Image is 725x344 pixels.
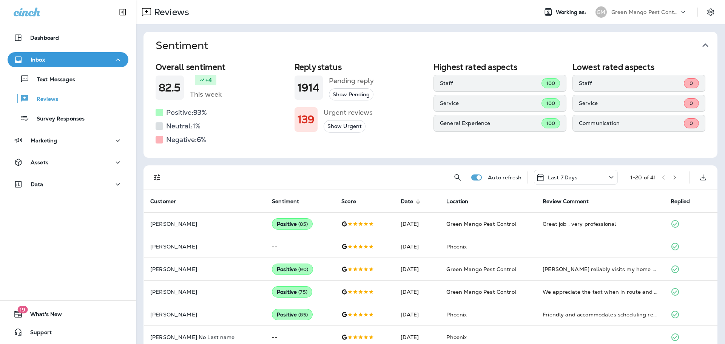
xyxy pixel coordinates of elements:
[446,288,516,295] span: Green Mango Pest Control
[166,120,201,132] h5: Neutral: 1 %
[395,258,441,281] td: [DATE]
[23,311,62,320] span: What's New
[31,137,57,143] p: Marketing
[150,244,260,250] p: [PERSON_NAME]
[546,100,555,106] span: 100
[8,177,128,192] button: Data
[150,334,260,340] p: [PERSON_NAME] No Last name
[556,9,588,15] span: Working as:
[440,100,541,106] p: Service
[190,88,222,100] h5: This week
[8,325,128,340] button: Support
[671,198,700,205] span: Replied
[272,218,313,230] div: Positive
[205,76,212,84] p: +4
[572,62,705,72] h2: Lowest rated aspects
[395,281,441,303] td: [DATE]
[298,221,308,227] span: ( 85 )
[446,334,467,341] span: Phoenix
[395,235,441,258] td: [DATE]
[395,213,441,235] td: [DATE]
[8,155,128,170] button: Assets
[329,75,374,87] h5: Pending reply
[150,198,186,205] span: Customer
[298,312,308,318] span: ( 85 )
[488,174,521,180] p: Auto refresh
[266,235,335,258] td: --
[29,76,75,83] p: Text Messages
[29,116,85,123] p: Survey Responses
[112,5,133,20] button: Collapse Sidebar
[166,134,206,146] h5: Negative: 6 %
[446,311,467,318] span: Phoenix
[150,170,165,185] button: Filters
[272,264,313,275] div: Positive
[543,198,599,205] span: Review Comment
[150,221,260,227] p: [PERSON_NAME]
[696,170,711,185] button: Export as CSV
[31,181,43,187] p: Data
[546,80,555,86] span: 100
[31,57,45,63] p: Inbox
[272,198,299,205] span: Sentiment
[272,286,312,298] div: Positive
[8,133,128,148] button: Marketing
[690,100,693,106] span: 0
[298,82,320,94] h1: 1914
[671,198,690,205] span: Replied
[546,120,555,126] span: 100
[150,312,260,318] p: [PERSON_NAME]
[704,5,717,19] button: Settings
[450,170,465,185] button: Search Reviews
[690,80,693,86] span: 0
[329,88,373,101] button: Show Pending
[579,100,684,106] p: Service
[543,288,658,296] div: We appreciate the text when in route and his his great service.
[150,198,176,205] span: Customer
[8,91,128,106] button: Reviews
[8,30,128,45] button: Dashboard
[156,39,208,52] h1: Sentiment
[150,32,723,59] button: Sentiment
[446,266,516,273] span: Green Mango Pest Control
[143,59,717,158] div: Sentiment
[150,266,260,272] p: [PERSON_NAME]
[341,198,356,205] span: Score
[401,198,413,205] span: Date
[630,174,656,180] div: 1 - 20 of 41
[395,303,441,326] td: [DATE]
[446,198,468,205] span: Location
[166,106,207,119] h5: Positive: 93 %
[543,220,658,228] div: Great job , very professional
[324,120,366,133] button: Show Urgent
[159,82,181,94] h1: 82.5
[8,52,128,67] button: Inbox
[150,289,260,295] p: [PERSON_NAME]
[446,221,516,227] span: Green Mango Pest Control
[298,113,315,126] h1: 139
[17,306,28,313] span: 19
[324,106,373,119] h5: Urgent reviews
[156,62,288,72] h2: Overall sentiment
[446,243,467,250] span: Phoenix
[579,80,684,86] p: Staff
[31,159,48,165] p: Assets
[272,309,313,320] div: Positive
[440,80,541,86] p: Staff
[151,6,189,18] p: Reviews
[298,289,307,295] span: ( 75 )
[548,174,578,180] p: Last 7 Days
[401,198,423,205] span: Date
[272,198,309,205] span: Sentiment
[543,311,658,318] div: Friendly and accommodates scheduling requests.
[433,62,566,72] h2: Highest rated aspects
[23,329,52,338] span: Support
[690,120,693,126] span: 0
[543,198,589,205] span: Review Comment
[341,198,366,205] span: Score
[8,71,128,87] button: Text Messages
[543,265,658,273] div: Anthony reliably visits my home monthly and flawlessly handles pest control inside and outside.
[595,6,607,18] div: GM
[298,266,308,273] span: ( 90 )
[8,110,128,126] button: Survey Responses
